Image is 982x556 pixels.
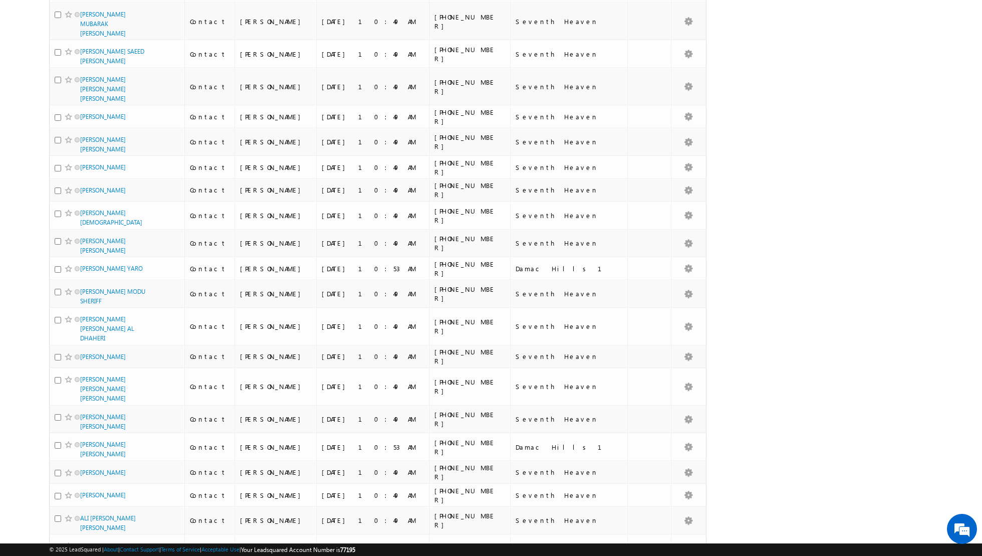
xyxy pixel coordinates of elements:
div: [PHONE_NUMBER] [434,285,500,303]
a: [PERSON_NAME] MODU SHERIFF [80,288,145,305]
a: Acceptable Use [201,546,239,552]
div: [PHONE_NUMBER] [434,378,500,396]
div: Seventh Heaven [516,186,623,195]
div: [PERSON_NAME] [240,112,312,121]
div: [PHONE_NUMBER] [434,158,500,176]
div: Contact [190,264,230,273]
div: [PHONE_NUMBER] [434,511,500,529]
div: Chat with us now [52,53,168,66]
div: Seventh Heaven [516,163,623,172]
span: © 2025 LeadSquared | | | | | [49,545,355,554]
div: [PERSON_NAME] [240,491,312,500]
div: Seventh Heaven [516,352,623,361]
a: [PERSON_NAME] [PERSON_NAME] [PERSON_NAME] [80,76,126,102]
a: [PERSON_NAME] [80,353,126,360]
div: [DATE] 10:49 AM [322,322,424,331]
div: Contact [190,82,230,91]
div: Seventh Heaven [516,50,623,59]
div: [DATE] 10:49 AM [322,289,424,298]
div: [PERSON_NAME] [240,264,312,273]
div: [PERSON_NAME] [240,382,312,391]
div: Seventh Heaven [516,491,623,500]
a: [PERSON_NAME] [PERSON_NAME] [80,237,126,254]
div: Contact [190,289,230,298]
div: [PHONE_NUMBER] [434,45,500,63]
div: Contact [190,516,230,525]
div: [DATE] 10:49 AM [322,186,424,195]
div: [PERSON_NAME] [240,17,312,26]
div: Seventh Heaven [516,415,623,424]
div: [PHONE_NUMBER] [434,207,500,225]
a: [PERSON_NAME] [80,187,126,194]
div: Seventh Heaven [516,322,623,331]
div: Contact [190,352,230,361]
div: Contact [190,322,230,331]
div: [PERSON_NAME] [240,516,312,525]
img: d_60004797649_company_0_60004797649 [17,53,42,66]
div: [DATE] 10:49 AM [322,491,424,500]
div: Contact [190,382,230,391]
div: Damac Hills 1 [516,443,623,452]
a: Terms of Service [161,546,200,552]
div: [DATE] 10:49 AM [322,17,424,26]
a: [PERSON_NAME][DEMOGRAPHIC_DATA] [80,209,142,226]
a: Contact Support [120,546,159,552]
a: [PERSON_NAME] MUBARAK [PERSON_NAME] [80,11,126,37]
div: [PHONE_NUMBER] [434,438,500,456]
a: ALI [PERSON_NAME] [PERSON_NAME] [80,514,136,531]
div: [DATE] 10:49 AM [322,516,424,525]
div: Contact [190,163,230,172]
div: Seventh Heaven [516,289,623,298]
div: [PERSON_NAME] [240,289,312,298]
div: Contact [190,137,230,146]
div: Contact [190,491,230,500]
div: [DATE] 10:53 AM [322,264,424,273]
div: [PERSON_NAME] [240,163,312,172]
div: [PERSON_NAME] [240,82,312,91]
div: [PERSON_NAME] [240,352,312,361]
div: [PHONE_NUMBER] [434,260,500,278]
div: Minimize live chat window [164,5,188,29]
a: [PERSON_NAME] SAEED [PERSON_NAME] [80,48,144,65]
div: Seventh Heaven [516,112,623,121]
div: [PHONE_NUMBER] [434,78,500,96]
div: Contact [190,443,230,452]
div: Contact [190,17,230,26]
div: Seventh Heaven [516,468,623,477]
a: [PERSON_NAME] [80,163,126,171]
div: Seventh Heaven [516,211,623,220]
div: [DATE] 10:49 AM [322,468,424,477]
div: Damac Hills 1 [516,264,623,273]
div: [PERSON_NAME] [240,137,312,146]
a: [PERSON_NAME] [80,113,126,120]
div: [PHONE_NUMBER] [434,410,500,428]
div: [DATE] 10:49 AM [322,82,424,91]
div: [PERSON_NAME] [240,211,312,220]
div: [PERSON_NAME] [240,468,312,477]
div: [PHONE_NUMBER] [434,108,500,126]
div: [PERSON_NAME] [240,322,312,331]
div: [PHONE_NUMBER] [434,13,500,31]
a: About [104,546,118,552]
textarea: Type your message and hit 'Enter' [13,93,183,301]
div: [DATE] 10:49 AM [322,163,424,172]
div: Contact [190,211,230,220]
div: Contact [190,239,230,248]
div: [PERSON_NAME] [240,50,312,59]
div: [DATE] 10:49 AM [322,352,424,361]
div: [DATE] 10:53 AM [322,443,424,452]
div: [PHONE_NUMBER] [434,463,500,481]
div: [PHONE_NUMBER] [434,234,500,252]
div: Seventh Heaven [516,137,623,146]
div: [DATE] 10:49 AM [322,239,424,248]
div: [DATE] 10:49 AM [322,382,424,391]
div: [DATE] 10:49 AM [322,50,424,59]
div: Contact [190,415,230,424]
a: [PERSON_NAME] YARO [80,265,143,272]
span: Your Leadsquared Account Number is [241,546,355,553]
div: [DATE] 10:49 AM [322,415,424,424]
div: [PERSON_NAME] [240,443,312,452]
div: Contact [190,112,230,121]
div: [PERSON_NAME] [240,415,312,424]
div: Seventh Heaven [516,382,623,391]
